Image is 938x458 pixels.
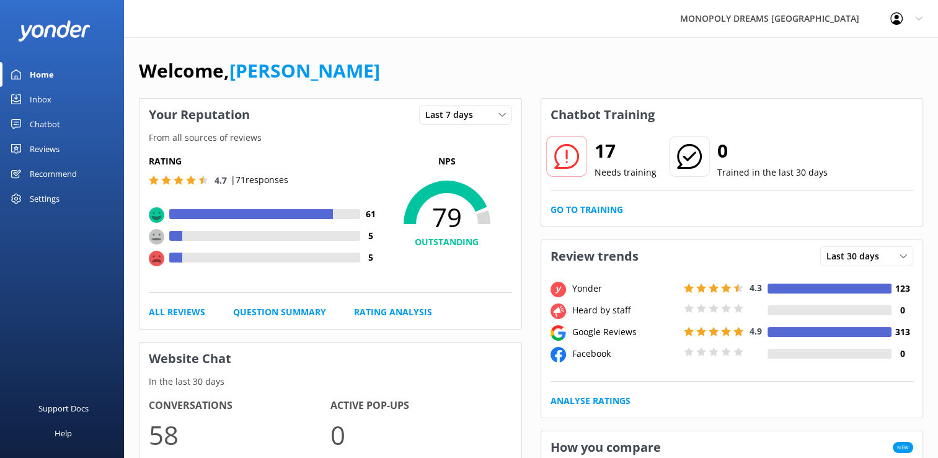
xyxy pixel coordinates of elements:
[30,137,60,161] div: Reviews
[382,155,512,168] p: NPS
[569,282,681,295] div: Yonder
[569,303,681,317] div: Heard by staff
[38,396,89,421] div: Support Docs
[551,394,630,408] a: Analyse Ratings
[360,229,382,243] h4: 5
[425,108,480,122] span: Last 7 days
[717,166,828,179] p: Trained in the last 30 days
[569,347,681,361] div: Facebook
[892,303,913,317] h4: 0
[551,203,623,217] a: Go to Training
[30,87,51,112] div: Inbox
[30,186,60,211] div: Settings
[139,375,521,388] p: In the last 30 days
[826,249,887,263] span: Last 30 days
[229,58,380,83] a: [PERSON_NAME]
[569,325,681,339] div: Google Reviews
[215,174,227,186] span: 4.7
[139,56,380,86] h1: Welcome,
[30,112,60,137] div: Chatbot
[149,155,382,168] h5: Rating
[139,343,521,375] h3: Website Chat
[30,161,77,186] div: Recommend
[139,131,521,145] p: From all sources of reviews
[149,305,205,319] a: All Reviews
[717,136,828,166] h2: 0
[233,305,326,319] a: Question Summary
[139,99,259,131] h3: Your Reputation
[892,325,913,339] h4: 313
[750,325,762,337] span: 4.9
[231,173,288,187] p: | 71 responses
[360,251,382,264] h4: 5
[382,202,512,233] span: 79
[354,305,432,319] a: Rating Analysis
[595,136,657,166] h2: 17
[149,398,330,414] h4: Conversations
[541,240,648,272] h3: Review trends
[595,166,657,179] p: Needs training
[382,235,512,249] h4: OUTSTANDING
[892,347,913,361] h4: 0
[19,20,90,41] img: yonder-white-logo.png
[149,414,330,456] p: 58
[55,421,72,446] div: Help
[30,62,54,87] div: Home
[330,414,512,456] p: 0
[330,398,512,414] h4: Active Pop-ups
[360,207,382,221] h4: 61
[893,442,913,453] span: New
[892,282,913,295] h4: 123
[541,99,664,131] h3: Chatbot Training
[750,282,762,294] span: 4.3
